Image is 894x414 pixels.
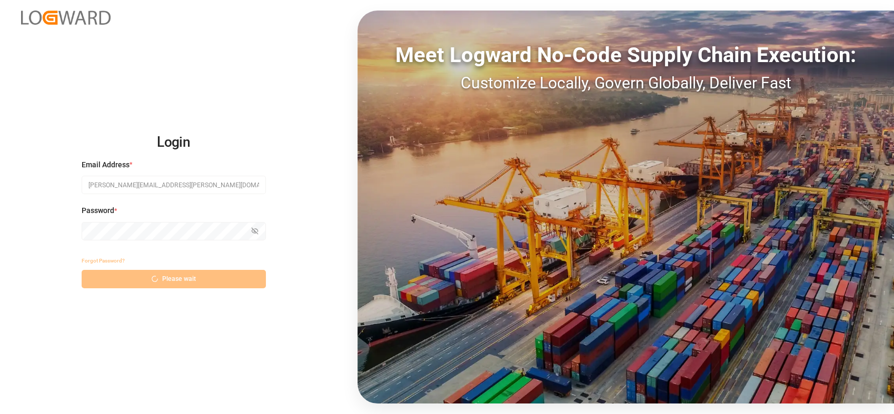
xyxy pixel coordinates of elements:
h2: Login [82,126,266,159]
span: Password [82,205,114,216]
div: Customize Locally, Govern Globally, Deliver Fast [357,71,894,95]
span: Email Address [82,159,130,170]
input: Enter your email [82,176,266,194]
div: Meet Logward No-Code Supply Chain Execution: [357,39,894,71]
img: Logward_new_orange.png [21,11,111,25]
